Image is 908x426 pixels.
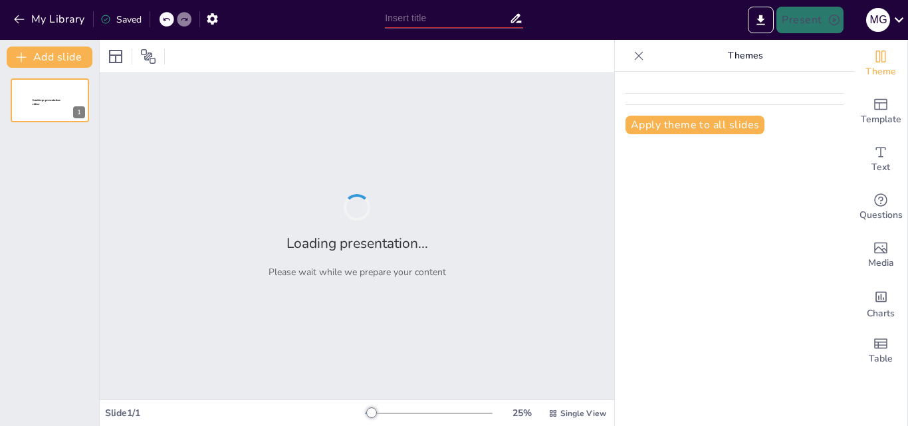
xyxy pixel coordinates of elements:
[140,49,156,64] span: Position
[854,183,907,231] div: Get real-time input from your audience
[10,9,90,30] button: My Library
[861,112,901,127] span: Template
[11,78,89,122] div: 1
[506,407,538,419] div: 25 %
[105,46,126,67] div: Layout
[73,106,85,118] div: 1
[854,88,907,136] div: Add ready made slides
[854,40,907,88] div: Change the overall theme
[385,9,509,28] input: Insert title
[776,7,843,33] button: Present
[854,231,907,279] div: Add images, graphics, shapes or video
[871,160,890,175] span: Text
[33,99,60,106] span: Sendsteps presentation editor
[859,208,903,223] span: Questions
[865,64,896,79] span: Theme
[625,116,764,134] button: Apply theme to all slides
[854,279,907,327] div: Add charts and graphs
[105,407,365,419] div: Slide 1 / 1
[100,13,142,26] div: Saved
[269,266,446,278] p: Please wait while we prepare your content
[854,327,907,375] div: Add a table
[866,7,890,33] button: M G
[867,306,895,321] span: Charts
[854,136,907,183] div: Add text boxes
[869,352,893,366] span: Table
[868,256,894,270] span: Media
[286,234,428,253] h2: Loading presentation...
[649,40,841,72] p: Themes
[866,8,890,32] div: M G
[748,7,774,33] button: Export to PowerPoint
[7,47,92,68] button: Add slide
[560,408,606,419] span: Single View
